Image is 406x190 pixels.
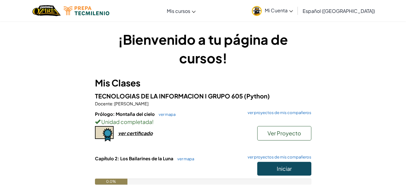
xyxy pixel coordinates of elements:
a: ver proyectos de mis compañeros [245,111,311,115]
span: : [112,101,114,106]
a: Español ([GEOGRAPHIC_DATA]) [300,3,378,19]
span: Mi Cuenta [265,7,293,14]
button: Ver Proyecto [257,126,311,140]
h1: ¡Bienvenido a tu página de cursos! [95,30,311,67]
span: Mis cursos [167,8,190,14]
span: Unidad completada [100,118,152,125]
span: Docente [95,101,112,106]
a: Ozaria by CodeCombat logo [32,5,60,17]
span: ! [152,118,154,125]
span: Prólogo: Montaña del cielo [95,111,156,117]
span: Español ([GEOGRAPHIC_DATA]) [303,8,375,14]
span: Iniciar [277,165,292,172]
span: [PERSON_NAME] [114,101,148,106]
span: (Python) [244,92,270,100]
a: Mi Cuenta [249,1,296,20]
span: Capítulo 2: Los Bailarines de la Luna [95,155,174,161]
img: avatar [252,6,262,16]
div: ver certificado [118,130,153,136]
img: Tecmilenio logo [64,6,109,15]
h3: Mis Clases [95,76,311,90]
a: ver mapa [174,156,194,161]
a: ver proyectos de mis compañeros [245,155,311,159]
button: Iniciar [257,162,311,176]
a: ver certificado [95,130,153,136]
span: TECNOLOGIAS DE LA INFORMACION I GRUPO 605 [95,92,244,100]
span: Ver Proyecto [267,130,301,137]
div: 0.0% [95,179,127,185]
a: Mis cursos [164,3,199,19]
img: certificate-icon.png [95,126,114,142]
img: Home [32,5,60,17]
a: ver mapa [156,112,176,117]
